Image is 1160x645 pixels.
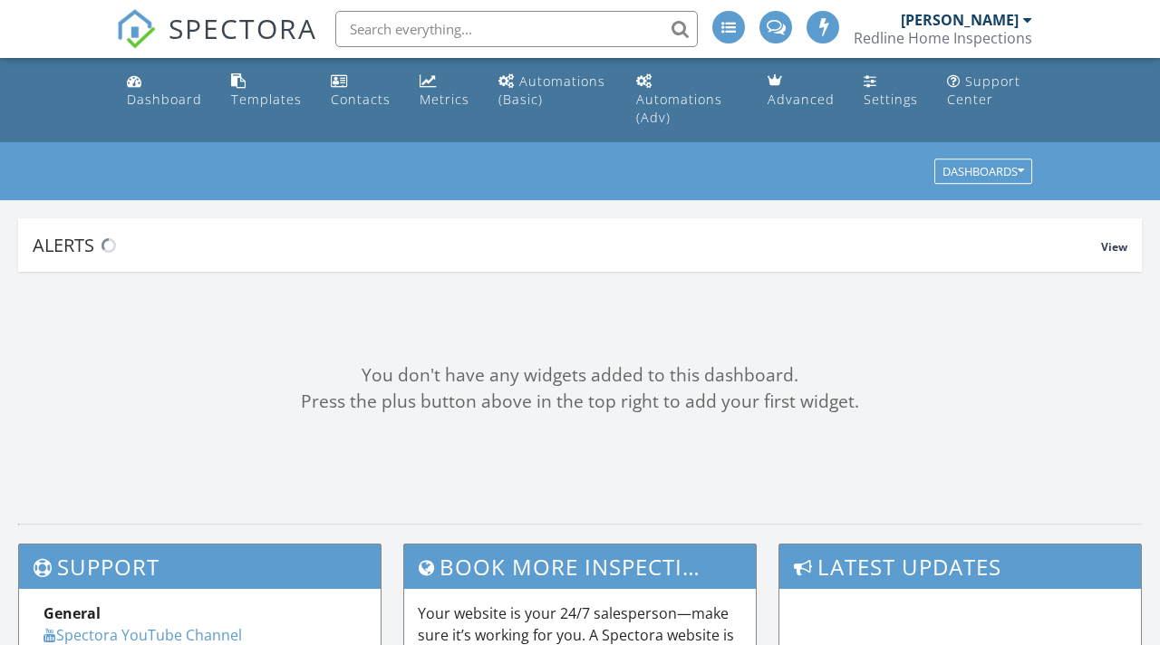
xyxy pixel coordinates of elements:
[779,544,1141,589] h3: Latest Updates
[404,544,755,589] h3: Book More Inspections
[43,625,242,645] a: Spectora YouTube Channel
[331,91,391,108] div: Contacts
[43,603,101,623] strong: General
[127,91,202,108] div: Dashboard
[324,65,398,117] a: Contacts
[854,29,1032,47] div: Redline Home Inspections
[856,65,925,117] a: Settings
[901,11,1019,29] div: [PERSON_NAME]
[19,544,381,589] h3: Support
[864,91,918,108] div: Settings
[768,91,835,108] div: Advanced
[224,65,309,117] a: Templates
[116,9,156,49] img: The Best Home Inspection Software - Spectora
[120,65,209,117] a: Dashboard
[420,91,469,108] div: Metrics
[498,72,605,108] div: Automations (Basic)
[1101,239,1127,255] span: View
[491,65,614,117] a: Automations (Basic)
[940,65,1040,117] a: Support Center
[231,91,302,108] div: Templates
[636,91,722,126] div: Automations (Adv)
[942,166,1024,178] div: Dashboards
[33,233,1101,257] div: Alerts
[116,24,317,63] a: SPECTORA
[412,65,477,117] a: Metrics
[169,9,317,47] span: SPECTORA
[629,65,745,135] a: Automations (Advanced)
[760,65,842,117] a: Advanced
[335,11,698,47] input: Search everything...
[934,159,1032,185] button: Dashboards
[947,72,1020,108] div: Support Center
[18,362,1142,389] div: You don't have any widgets added to this dashboard.
[18,389,1142,415] div: Press the plus button above in the top right to add your first widget.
